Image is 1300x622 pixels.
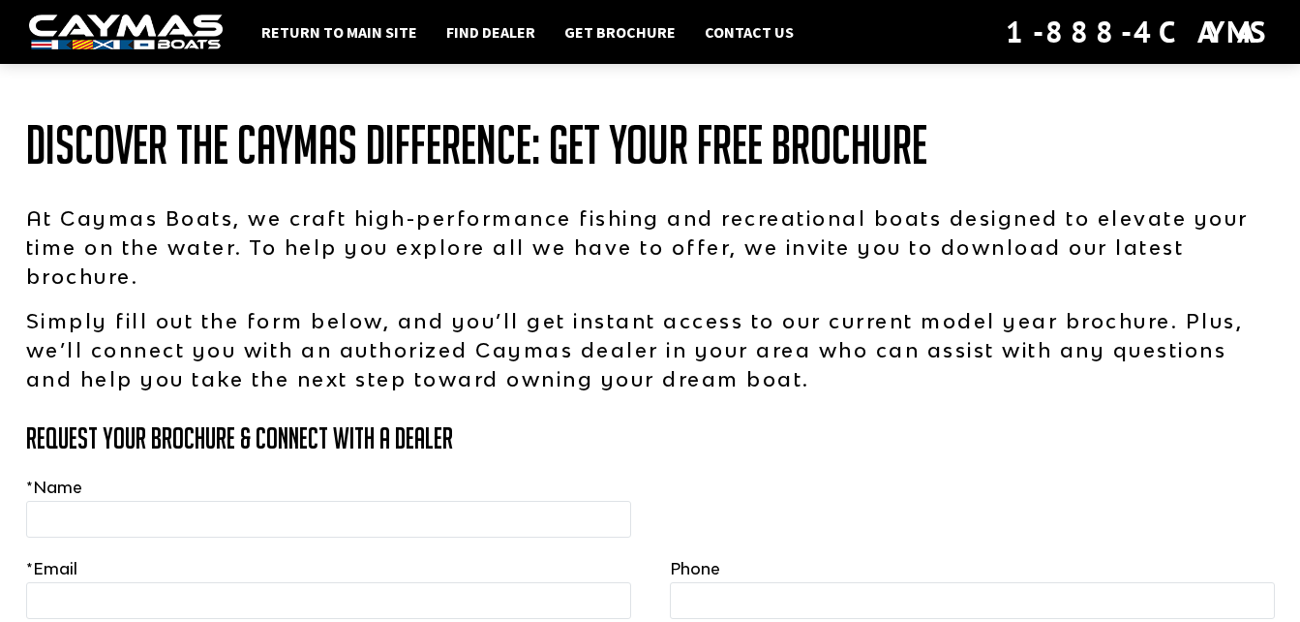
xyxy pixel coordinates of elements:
a: Return to main site [252,19,427,45]
label: Email [26,557,77,580]
h1: Discover the Caymas Difference: Get Your Free Brochure [26,116,1275,174]
p: Simply fill out the form below, and you’ll get instant access to our current model year brochure.... [26,306,1275,393]
h3: Request Your Brochure & Connect with a Dealer [26,422,1275,454]
a: Get Brochure [555,19,685,45]
label: Phone [670,557,720,580]
div: 1-888-4CAYMAS [1006,11,1271,53]
a: Contact Us [695,19,803,45]
a: Find Dealer [437,19,545,45]
img: white-logo-c9c8dbefe5ff5ceceb0f0178aa75bf4bb51f6bca0971e226c86eb53dfe498488.png [29,15,223,50]
label: Name [26,476,82,499]
p: At Caymas Boats, we craft high-performance fishing and recreational boats designed to elevate you... [26,203,1275,291]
